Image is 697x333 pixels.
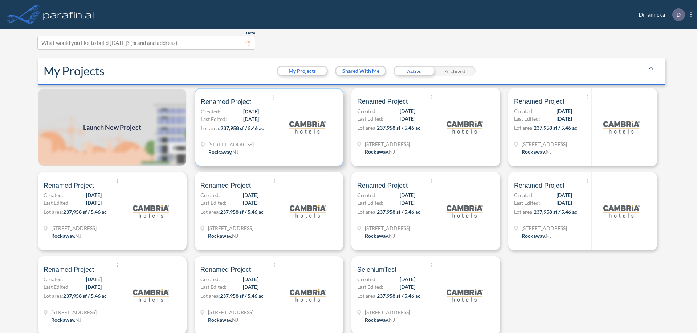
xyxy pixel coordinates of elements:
img: logo [133,193,169,229]
span: 237,958 sf / 5.46 ac [534,209,577,215]
span: 321 Mt Hope Ave [365,140,410,148]
span: Last Edited: [357,115,383,122]
span: [DATE] [243,283,258,291]
span: [DATE] [400,107,415,115]
div: Rockaway, NJ [51,316,81,324]
span: Last Edited: [514,199,540,207]
span: Renamed Project [200,265,251,274]
img: logo [42,7,95,22]
span: 237,958 sf / 5.46 ac [377,209,420,215]
span: [DATE] [400,275,415,283]
span: Created: [201,108,220,115]
span: [DATE] [86,275,102,283]
span: Lot area: [514,209,534,215]
span: Last Edited: [201,115,227,123]
span: [DATE] [243,199,258,207]
span: Rockaway , [51,317,75,323]
span: Created: [357,191,377,199]
span: Last Edited: [514,115,540,122]
span: Renamed Project [200,181,251,190]
span: [DATE] [400,115,415,122]
span: [DATE] [243,115,259,123]
span: 237,958 sf / 5.46 ac [63,209,107,215]
span: Rockaway , [365,149,389,155]
span: [DATE] [400,191,415,199]
span: NJ [232,149,239,155]
span: Renamed Project [357,97,408,106]
img: logo [290,193,326,229]
span: NJ [546,149,552,155]
span: 237,958 sf / 5.46 ac [377,293,420,299]
span: SeleniumTest [357,265,396,274]
span: [DATE] [243,191,258,199]
span: [DATE] [557,199,572,207]
span: Last Edited: [200,283,227,291]
span: NJ [232,317,238,323]
span: Lot area: [201,125,220,131]
span: 237,958 sf / 5.46 ac [220,209,264,215]
span: Created: [357,107,377,115]
span: [DATE] [243,275,258,283]
div: Active [394,66,435,76]
img: logo [290,277,326,313]
span: 321 Mt Hope Ave [208,308,253,316]
div: Archived [435,66,476,76]
span: NJ [75,233,81,239]
span: Lot area: [44,209,63,215]
span: Lot area: [514,125,534,131]
span: 321 Mt Hope Ave [365,224,410,232]
span: Last Edited: [357,283,383,291]
img: logo [447,193,483,229]
a: Launch New Project [38,88,187,166]
span: Lot area: [357,293,377,299]
span: 237,958 sf / 5.46 ac [377,125,420,131]
span: Last Edited: [44,283,70,291]
div: Dinamicka [628,8,692,21]
span: Renamed Project [44,265,94,274]
div: Rockaway, NJ [365,148,395,155]
span: Last Edited: [44,199,70,207]
img: logo [133,277,169,313]
div: Rockaway, NJ [208,232,238,240]
span: Rockaway , [51,233,75,239]
span: Lot area: [200,293,220,299]
span: 237,958 sf / 5.46 ac [220,125,264,131]
img: logo [447,109,483,145]
span: 237,958 sf / 5.46 ac [534,125,577,131]
img: logo [603,109,640,145]
div: Rockaway, NJ [522,232,552,240]
button: sort [648,65,659,77]
span: 321 Mt Hope Ave [522,224,567,232]
span: [DATE] [86,199,102,207]
span: Rockaway , [522,233,546,239]
span: Last Edited: [200,199,227,207]
span: NJ [389,317,395,323]
span: Rockaway , [365,233,389,239]
span: Created: [514,191,534,199]
div: Rockaway, NJ [51,232,81,240]
img: logo [289,109,326,145]
span: 321 Mt Hope Ave [208,141,254,148]
span: Rockaway , [208,233,232,239]
p: D [676,11,681,18]
span: Beta [246,30,255,36]
div: Rockaway, NJ [522,148,552,155]
span: NJ [389,149,395,155]
span: Lot area: [200,209,220,215]
span: Created: [514,107,534,115]
span: Lot area: [357,125,377,131]
span: Created: [44,275,63,283]
span: NJ [75,317,81,323]
span: Last Edited: [357,199,383,207]
button: My Projects [278,67,327,75]
span: [DATE] [557,115,572,122]
div: Rockaway, NJ [365,316,395,324]
span: Renamed Project [201,97,251,106]
span: Launch New Project [83,122,141,132]
span: [DATE] [400,283,415,291]
div: Rockaway, NJ [365,232,395,240]
span: Lot area: [44,293,63,299]
span: Created: [200,275,220,283]
span: Created: [357,275,377,283]
img: add [38,88,187,166]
